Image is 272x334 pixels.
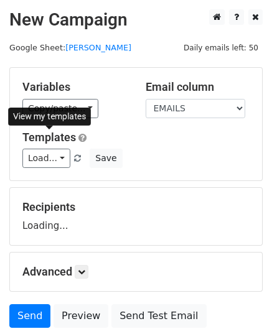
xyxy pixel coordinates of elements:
[22,99,98,118] a: Copy/paste...
[146,80,250,94] h5: Email column
[111,304,206,328] a: Send Test Email
[179,41,263,55] span: Daily emails left: 50
[22,149,70,168] a: Load...
[65,43,131,52] a: [PERSON_NAME]
[90,149,122,168] button: Save
[54,304,108,328] a: Preview
[9,43,131,52] small: Google Sheet:
[22,200,250,214] h5: Recipients
[22,80,127,94] h5: Variables
[9,9,263,30] h2: New Campaign
[179,43,263,52] a: Daily emails left: 50
[9,304,50,328] a: Send
[8,108,91,126] div: View my templates
[22,131,76,144] a: Templates
[22,200,250,233] div: Loading...
[22,265,250,279] h5: Advanced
